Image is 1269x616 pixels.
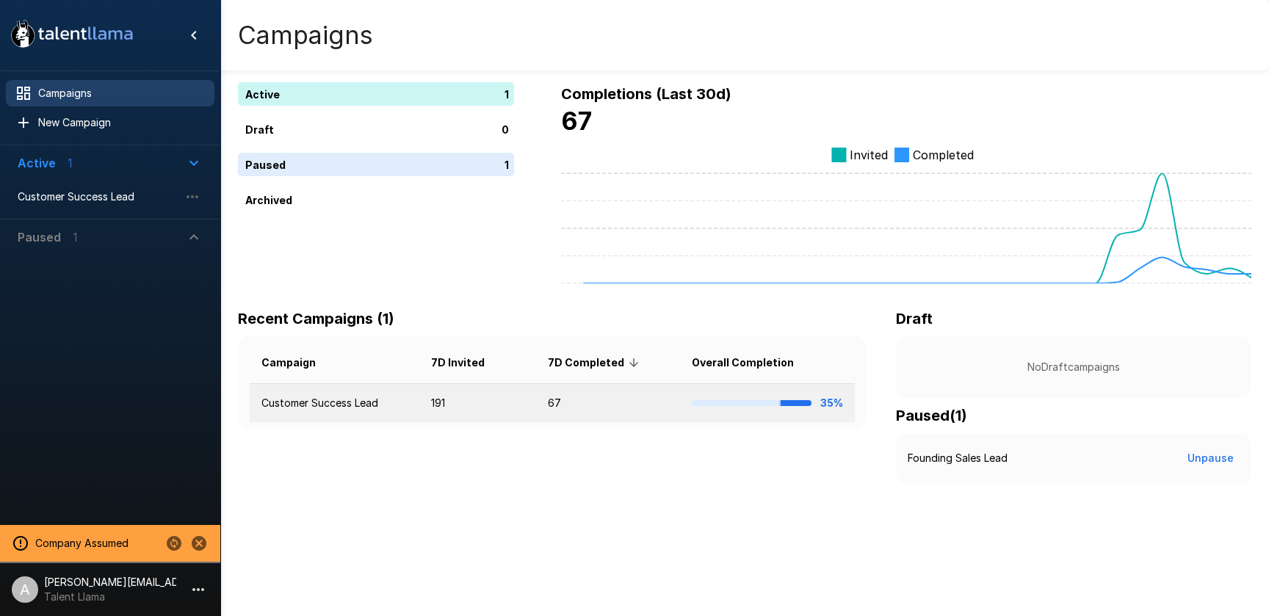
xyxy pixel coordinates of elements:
span: 7D Invited [431,354,504,372]
h4: Campaigns [238,20,373,51]
span: Campaign [261,354,335,372]
b: 35% [820,396,843,409]
td: 67 [536,384,680,423]
td: 191 [419,384,536,423]
span: Overall Completion [692,354,813,372]
p: 1 [505,157,509,173]
b: Paused ( 1 ) [896,407,967,424]
span: 7D Completed [548,354,643,372]
td: Customer Success Lead [250,384,419,423]
button: Unpause [1182,445,1240,472]
b: 67 [561,106,592,136]
b: Recent Campaigns (1) [238,310,394,327]
b: Draft [896,310,933,327]
p: No Draft campaigns [919,360,1228,374]
p: 0 [502,122,509,137]
p: 1 [505,87,509,102]
b: Completions (Last 30d) [561,85,731,103]
p: Founding Sales Lead [908,451,1008,465]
